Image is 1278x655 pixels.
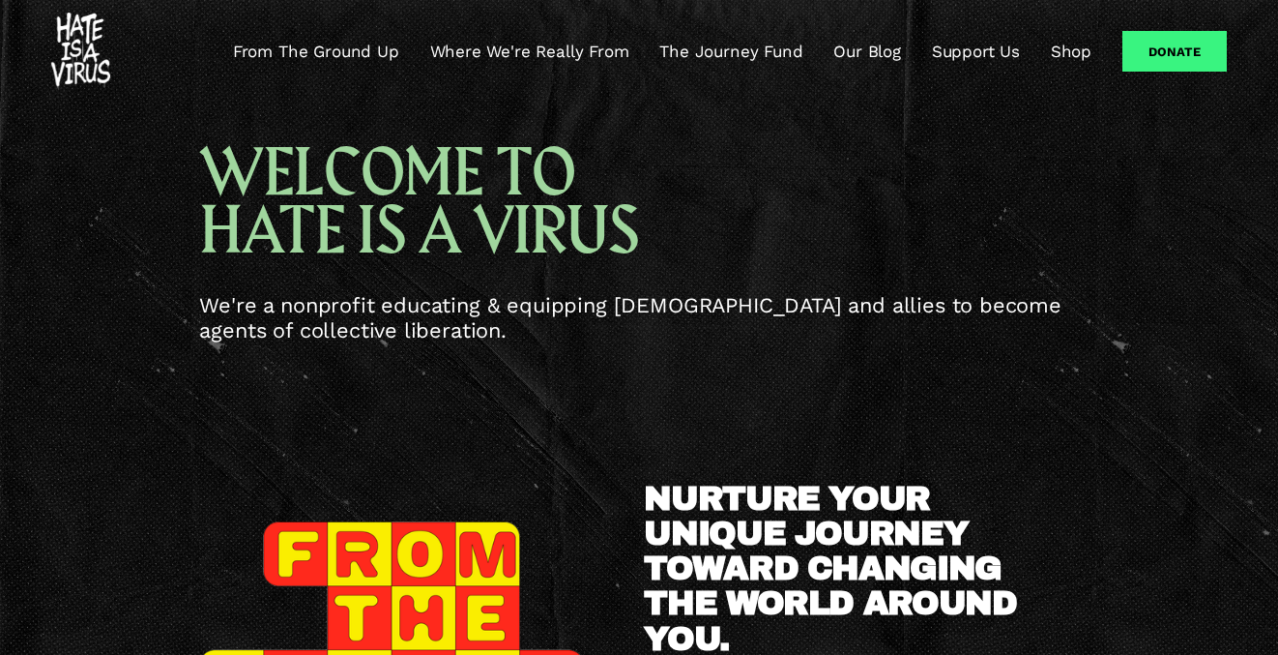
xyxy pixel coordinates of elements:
a: Where We're Really From [430,40,629,63]
a: Support Us [932,40,1020,63]
a: Donate [1122,31,1227,72]
a: From The Ground Up [233,40,399,63]
a: Shop [1051,40,1091,63]
span: WELCOME TO HATE IS A VIRUS [199,132,638,274]
a: The Journey Fund [659,40,802,63]
a: Our Blog [833,40,901,63]
span: We're a nonprofit educating & equipping [DEMOGRAPHIC_DATA] and allies to become agents of collect... [199,293,1067,342]
img: #HATEISAVIRUS [51,13,110,90]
